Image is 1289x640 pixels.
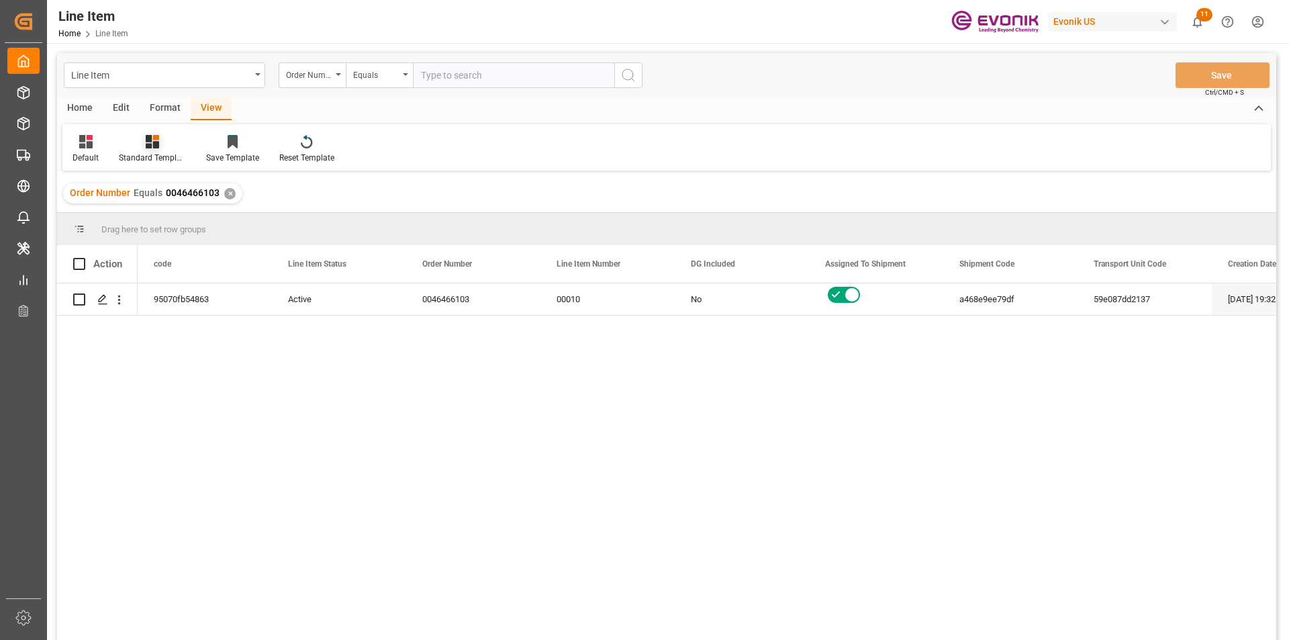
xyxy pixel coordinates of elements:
[691,259,735,269] span: DG Included
[346,62,413,88] button: open menu
[191,97,232,120] div: View
[353,66,399,81] div: Equals
[1196,8,1212,21] span: 11
[93,258,122,270] div: Action
[691,284,793,315] div: No
[206,152,259,164] div: Save Template
[1228,259,1276,269] span: Creation Date
[1176,62,1270,88] button: Save
[614,62,642,88] button: search button
[557,259,620,269] span: Line Item Number
[951,10,1039,34] img: Evonik-brand-mark-Deep-Purple-RGB.jpeg_1700498283.jpeg
[279,62,346,88] button: open menu
[101,224,206,234] span: Drag here to set row groups
[1078,283,1212,315] div: 59e087dd2137
[224,188,236,199] div: ✕
[288,259,346,269] span: Line Item Status
[1182,7,1212,37] button: show 11 new notifications
[70,187,130,198] span: Order Number
[1048,12,1177,32] div: Evonik US
[57,97,103,120] div: Home
[279,152,334,164] div: Reset Template
[166,187,220,198] span: 0046466103
[422,259,472,269] span: Order Number
[58,29,81,38] a: Home
[943,283,1078,315] div: a468e9ee79df
[73,152,99,164] div: Default
[119,152,186,164] div: Standard Templates
[286,66,332,81] div: Order Number
[413,62,614,88] input: Type to search
[959,259,1014,269] span: Shipment Code
[57,283,138,316] div: Press SPACE to select this row.
[406,283,540,315] div: 0046466103
[154,259,171,269] span: code
[140,97,191,120] div: Format
[58,6,128,26] div: Line Item
[1094,259,1166,269] span: Transport Unit Code
[64,62,265,88] button: open menu
[1048,9,1182,34] button: Evonik US
[138,283,272,315] div: 95070fb54863
[540,283,675,315] div: 00010
[825,259,906,269] span: Assigned To Shipment
[103,97,140,120] div: Edit
[71,66,250,83] div: Line Item
[134,187,162,198] span: Equals
[1205,87,1244,97] span: Ctrl/CMD + S
[288,284,390,315] div: Active
[1212,7,1243,37] button: Help Center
